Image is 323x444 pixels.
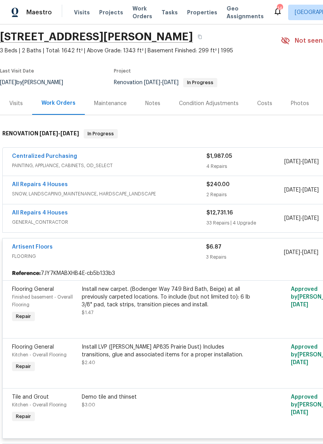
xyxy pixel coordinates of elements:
span: $12,731.16 [206,210,233,216]
div: 33 Repairs | 4 Upgrade [206,219,284,227]
span: Geo Assignments [227,5,264,20]
div: Photos [291,100,309,107]
span: $6.87 [206,244,222,250]
span: [DATE] [162,80,179,85]
span: Repair [13,413,34,420]
span: [DATE] [291,410,308,415]
h6: RENOVATION [2,129,79,138]
div: 3 Repairs [206,253,283,261]
span: Renovation [114,80,217,85]
span: Properties [187,9,217,16]
a: Artisent Floors [12,244,53,250]
div: 14 [277,5,282,12]
div: Visits [9,100,23,107]
span: Maestro [26,9,52,16]
span: Projects [99,9,123,16]
div: Condition Adjustments [179,100,239,107]
div: Install LVP ([PERSON_NAME] AP835 Prairie Dust) Includes transitions, glue and associated items fo... [82,343,251,359]
span: Visits [74,9,90,16]
span: $3.00 [82,403,95,407]
div: 2 Repairs [206,191,284,199]
span: [DATE] [284,250,300,255]
span: Repair [13,363,34,370]
span: Flooring General [12,344,54,350]
span: [DATE] [284,159,301,164]
span: $2.40 [82,360,95,365]
div: Maintenance [94,100,127,107]
span: Finished basement - Overall Flooring [12,295,73,307]
span: Tasks [161,10,178,15]
button: Copy Address [193,30,207,44]
span: - [144,80,179,85]
span: $1.47 [82,310,93,315]
span: [DATE] [284,187,301,193]
span: Work Orders [132,5,152,20]
span: SNOW, LANDSCAPING_MAINTENANCE, HARDSCAPE_LANDSCAPE [12,190,206,198]
span: Repair [13,313,34,320]
span: [DATE] [291,302,308,308]
a: All Repairs 4 Houses [12,210,68,216]
span: [DATE] [144,80,160,85]
span: Kitchen - Overall Flooring [12,403,67,407]
span: [DATE] [302,159,319,164]
span: [DATE] [291,360,308,365]
div: Notes [145,100,160,107]
span: [DATE] [302,187,319,193]
span: [DATE] [302,250,318,255]
span: Project [114,69,131,73]
div: Install new carpet. (Bodenger Way 749 Bird Bath, Beige) at all previously carpeted locations. To ... [82,285,251,309]
span: Kitchen - Overall Flooring [12,352,67,357]
span: GENERAL_CONTRACTOR [12,218,206,226]
span: - [284,214,319,222]
span: - [40,131,79,136]
span: [DATE] [302,216,319,221]
span: $1,987.05 [206,154,232,159]
a: All Repairs 4 Houses [12,182,68,187]
div: 4 Repairs [206,162,284,170]
span: Tile and Grout [12,394,49,400]
span: - [284,249,318,256]
span: [DATE] [40,131,58,136]
span: Flooring General [12,287,54,292]
div: Demo tile and thinset [82,393,251,401]
b: Reference: [12,270,41,277]
span: [DATE] [284,216,301,221]
span: - [284,186,319,194]
span: In Progress [84,130,117,138]
span: [DATE] [60,131,79,136]
span: $240.00 [206,182,230,187]
div: Costs [257,100,272,107]
div: Work Orders [41,99,76,107]
a: Centralized Purchasing [12,154,77,159]
span: - [284,158,319,166]
span: In Progress [184,80,216,85]
span: PAINTING, APPLIANCE, CABINETS, OD_SELECT [12,162,206,169]
span: FLOORING [12,252,206,260]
